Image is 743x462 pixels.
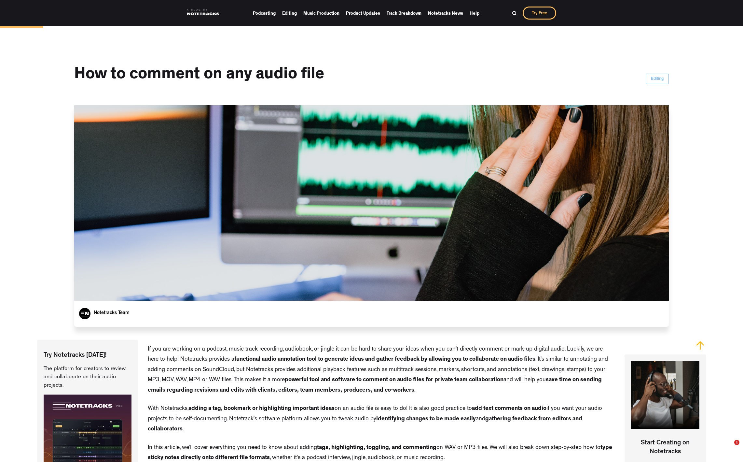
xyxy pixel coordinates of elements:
[148,345,615,396] p: If you are working on a podcast, music track recording, audiobook, or jingle it can be hard to sh...
[734,440,739,445] span: 1
[282,8,297,18] a: Editing
[303,8,339,18] a: Music Production
[625,434,706,456] p: Start Creating on Notetracks
[44,351,131,360] p: Try Notetracks [DATE]!
[472,406,546,412] strong: add text comments on audio
[470,8,479,18] a: Help
[646,74,669,84] a: Editing
[317,445,436,451] strong: tags, highlighting, toggling, and commenting
[721,440,736,455] iframe: Intercom live chat
[512,11,517,16] img: Search Bar
[44,365,131,390] p: The platform for creators to review and collaborate on their audio projects.
[523,7,556,20] a: Try Free
[346,8,380,18] a: Product Updates
[94,311,130,316] a: Notetracks Team
[74,65,335,86] h1: How to comment on any audio file
[285,377,503,383] strong: powerful tool and software to comment on audio files for private team collaboration
[376,416,476,422] strong: identifying changes to be made easily
[387,8,421,18] a: Track Breakdown
[651,76,664,82] div: Editing
[148,377,602,394] strong: save time on sending emails regarding revisions and edits with clients, editors, team members, pr...
[148,404,615,435] p: With Notetracks, on an audio file is easy to do! It is also good practice to if you want your aud...
[428,8,463,18] a: Notetracks News
[234,357,535,363] strong: functional audio annotation tool to generate ideas and gather feedback by allowing you to collabo...
[188,406,335,412] strong: adding a tag, bookmark or highlighting important ideas
[253,8,276,18] a: Podcasting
